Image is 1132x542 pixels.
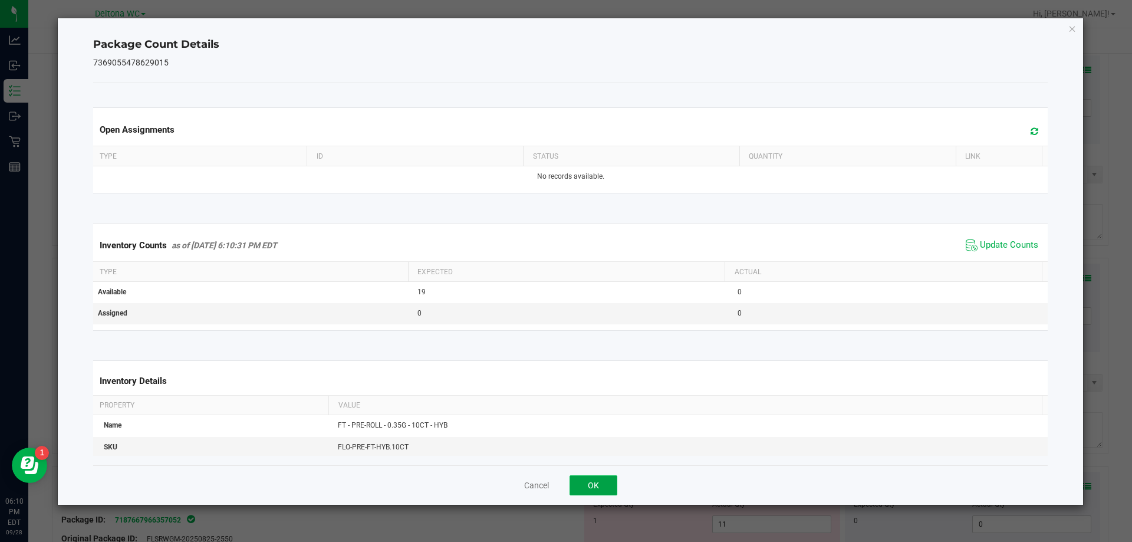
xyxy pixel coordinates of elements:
[749,152,782,160] span: Quantity
[93,58,1048,67] h5: 7369055478629015
[100,401,134,409] span: Property
[980,239,1038,251] span: Update Counts
[965,152,980,160] span: Link
[104,443,117,451] span: SKU
[338,421,447,429] span: FT - PRE-ROLL - 0.35G - 10CT - HYB
[738,309,742,317] span: 0
[338,443,409,451] span: FLO-PRE-FT-HYB.10CT
[524,479,549,491] button: Cancel
[98,288,126,296] span: Available
[91,166,1051,187] td: No records available.
[417,288,426,296] span: 19
[735,268,761,276] span: Actual
[100,240,167,251] span: Inventory Counts
[738,288,742,296] span: 0
[100,376,167,386] span: Inventory Details
[100,268,117,276] span: Type
[93,37,1048,52] h4: Package Count Details
[100,124,175,135] span: Open Assignments
[1068,21,1077,35] button: Close
[35,446,49,460] iframe: Resource center unread badge
[104,421,121,429] span: Name
[317,152,323,160] span: ID
[98,309,127,317] span: Assigned
[570,475,617,495] button: OK
[417,309,422,317] span: 0
[533,152,558,160] span: Status
[100,152,117,160] span: Type
[417,268,453,276] span: Expected
[338,401,360,409] span: Value
[12,448,47,483] iframe: Resource center
[172,241,277,250] span: as of [DATE] 6:10:31 PM EDT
